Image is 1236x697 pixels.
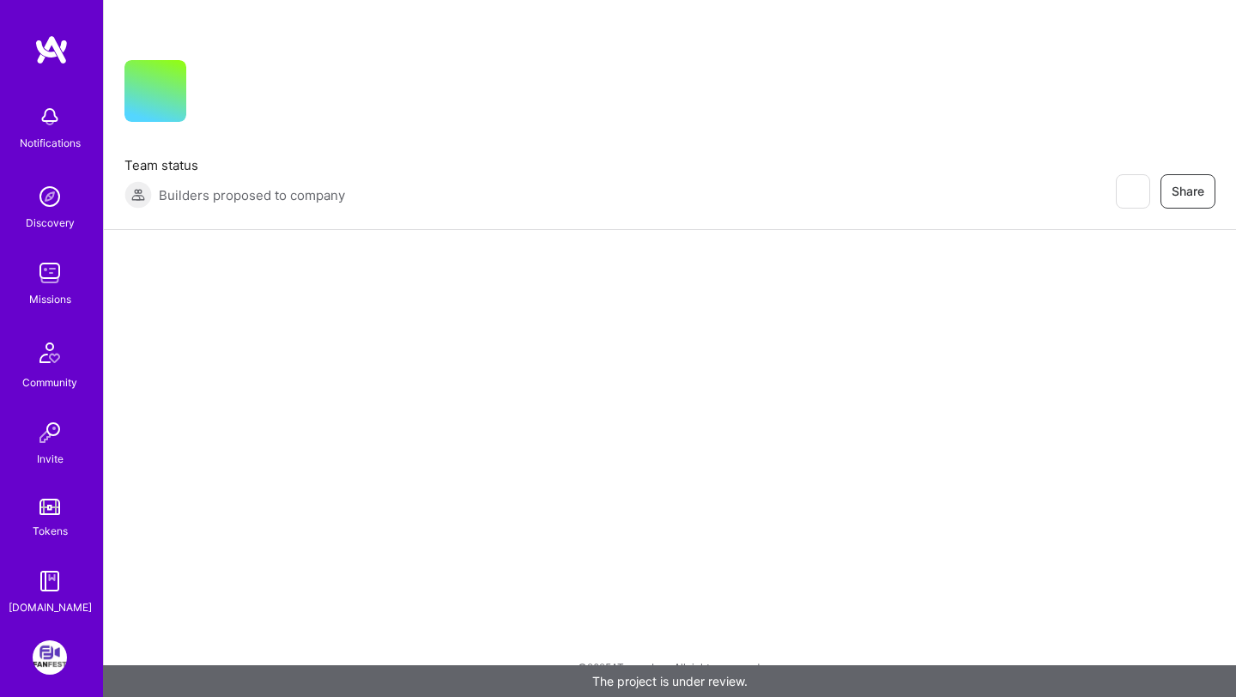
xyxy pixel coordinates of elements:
[124,181,152,209] img: Builders proposed to company
[26,214,75,232] div: Discovery
[34,34,69,65] img: logo
[37,450,64,468] div: Invite
[1125,185,1139,198] i: icon EyeClosed
[22,373,77,391] div: Community
[39,499,60,515] img: tokens
[103,665,1236,697] div: The project is under review.
[33,179,67,214] img: discovery
[29,332,70,373] img: Community
[1172,183,1204,200] span: Share
[33,640,67,675] img: FanFest: Media Engagement Platform
[20,134,81,152] div: Notifications
[29,290,71,308] div: Missions
[28,640,71,675] a: FanFest: Media Engagement Platform
[33,564,67,598] img: guide book
[33,100,67,134] img: bell
[124,156,345,174] span: Team status
[33,415,67,450] img: Invite
[207,88,221,101] i: icon CompanyGray
[159,186,345,204] span: Builders proposed to company
[9,598,92,616] div: [DOMAIN_NAME]
[1160,174,1215,209] button: Share
[33,522,68,540] div: Tokens
[33,256,67,290] img: teamwork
